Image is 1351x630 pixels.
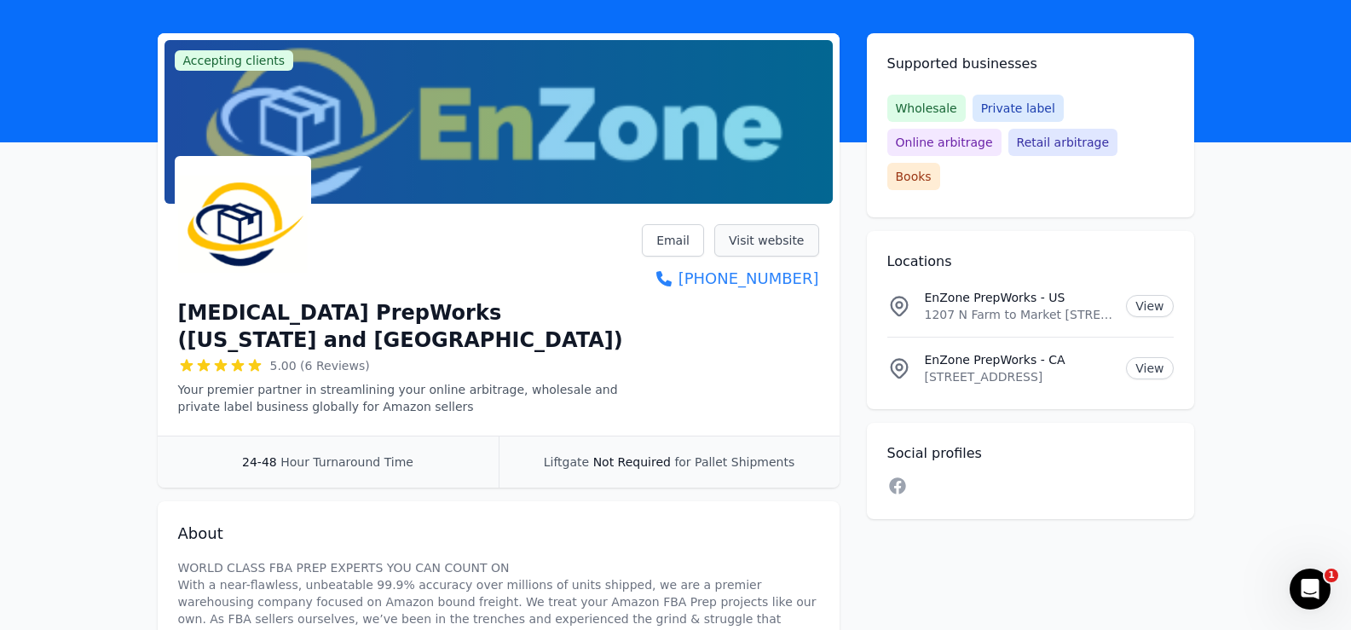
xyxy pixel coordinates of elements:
div: What Are Workflows? [25,404,316,436]
span: Wholesale [887,95,966,122]
iframe: Intercom live chat [1290,569,1331,610]
div: Enabling repricing [35,442,286,460]
button: Help [228,470,341,538]
div: What Are Workflows? [35,411,286,429]
div: AI Agent and team can help [35,234,286,251]
a: View [1126,357,1173,379]
div: Close [293,27,324,58]
span: 24-48 [242,455,277,469]
a: View [1126,295,1173,317]
p: [STREET_ADDRESS] [925,368,1113,385]
div: Ask a questionAI Agent and team can help [17,201,324,266]
div: Our Core Three Strategies [35,330,286,348]
span: Books [887,163,940,190]
p: How can we help? [34,150,307,179]
button: Search for help [25,282,316,316]
a: Email [642,224,704,257]
span: 1 [1325,569,1338,582]
span: Retail arbitrage [1008,129,1117,156]
div: Connecting Your Amazon Marketplace to Aura [35,361,286,397]
span: Private label [973,95,1064,122]
img: Profile image for Dillon [199,27,234,61]
a: Visit website [714,224,819,257]
img: EnZone PrepWorks (Texas and Canada) [178,159,308,289]
div: Connecting Your Amazon Marketplace to Aura [25,355,316,404]
span: Help [270,512,297,524]
div: Enabling repricing [25,436,316,467]
span: Not Required [593,455,671,469]
span: Accepting clients [175,50,294,71]
p: EnZone PrepWorks - CA [925,351,1113,368]
span: for Pallet Shipments [674,455,794,469]
p: 1207 N Farm to Market [STREET_ADDRESS][US_STATE] [925,306,1113,323]
h1: [MEDICAL_DATA] PrepWorks ([US_STATE] and [GEOGRAPHIC_DATA]) [178,299,643,354]
img: Profile image for Casey [232,27,266,61]
div: Our Core Three Strategies [25,323,316,355]
div: Ask a question [35,216,286,234]
p: Your premier partner in streamlining your online arbitrage, wholesale and private label business ... [178,381,643,415]
span: Messages [141,512,200,524]
img: logo [34,32,165,60]
h2: About [178,522,819,546]
p: Hi, there. 👋 [34,121,307,150]
span: Hour Turnaround Time [280,455,413,469]
h2: Supported businesses [887,54,1174,74]
h2: Social profiles [887,443,1174,464]
span: Search for help [35,291,138,309]
span: Home [38,512,76,524]
h2: Locations [887,251,1174,272]
span: Online arbitrage [887,129,1002,156]
span: 5.00 (6 Reviews) [270,357,370,374]
button: Messages [113,470,227,538]
p: EnZone PrepWorks - US [925,289,1113,306]
a: [PHONE_NUMBER] [642,267,818,291]
span: Liftgate [544,455,589,469]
